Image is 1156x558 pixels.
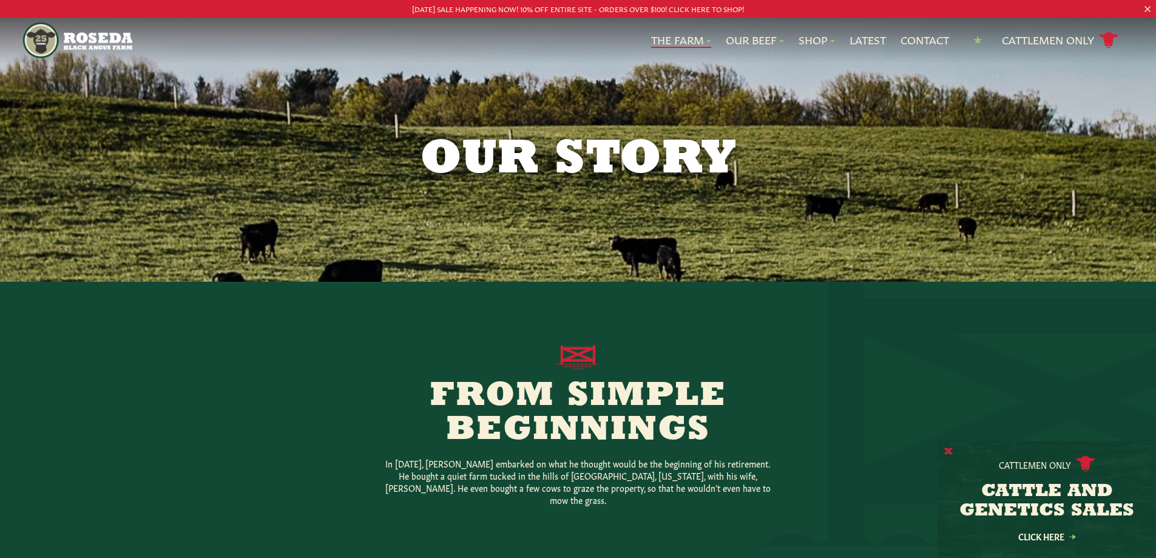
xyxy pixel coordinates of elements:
img: https://roseda.com/wp-content/uploads/2021/05/roseda-25-header.png [23,22,132,58]
a: The Farm [651,32,711,48]
h1: Our Story [268,136,889,185]
a: Our Beef [726,32,784,48]
a: Cattlemen Only [1002,30,1118,51]
a: Click Here [992,532,1101,540]
h2: From Simple Beginnings [345,379,811,447]
p: In [DATE], [PERSON_NAME] embarked on what he thought would be the beginning of his retirement. He... [384,457,772,506]
button: X [944,446,953,458]
nav: Main Navigation [23,18,1133,63]
a: Contact [901,32,949,48]
p: [DATE] SALE HAPPENING NOW! 10% OFF ENTIRE SITE - ORDERS OVER $100! CLICK HERE TO SHOP! [58,2,1098,15]
a: Latest [850,32,886,48]
img: cattle-icon.svg [1076,456,1095,472]
h3: CATTLE AND GENETICS SALES [953,482,1141,521]
a: Shop [799,32,835,48]
p: Cattlemen Only [999,458,1071,471]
